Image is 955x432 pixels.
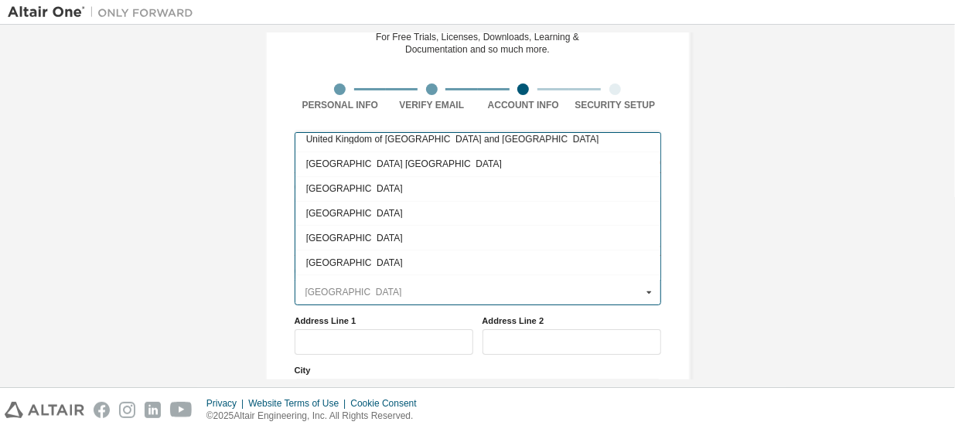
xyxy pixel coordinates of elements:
div: Verify Email [386,99,478,111]
label: Address Line 2 [483,315,661,327]
div: Personal Info [295,99,387,111]
div: Account Info [478,99,570,111]
label: City [295,364,661,376]
p: © 2025 Altair Engineering, Inc. All Rights Reserved. [206,410,426,423]
img: linkedin.svg [145,402,161,418]
span: [GEOGRAPHIC_DATA] [GEOGRAPHIC_DATA] [305,159,650,168]
label: Address Line 1 [295,315,473,327]
span: [GEOGRAPHIC_DATA] [305,209,650,218]
div: Privacy [206,397,248,410]
img: altair_logo.svg [5,402,84,418]
span: United Kingdom of [GEOGRAPHIC_DATA] and [GEOGRAPHIC_DATA] [305,134,650,144]
img: Altair One [8,5,201,20]
div: Cookie Consent [350,397,425,410]
img: youtube.svg [170,402,193,418]
img: instagram.svg [119,402,135,418]
img: facebook.svg [94,402,110,418]
span: [GEOGRAPHIC_DATA] [305,233,650,242]
span: [GEOGRAPHIC_DATA] [305,184,650,193]
div: Website Terms of Use [248,397,350,410]
div: Security Setup [569,99,661,111]
span: [GEOGRAPHIC_DATA] [305,257,650,267]
div: For Free Trials, Licenses, Downloads, Learning & Documentation and so much more. [376,31,579,56]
